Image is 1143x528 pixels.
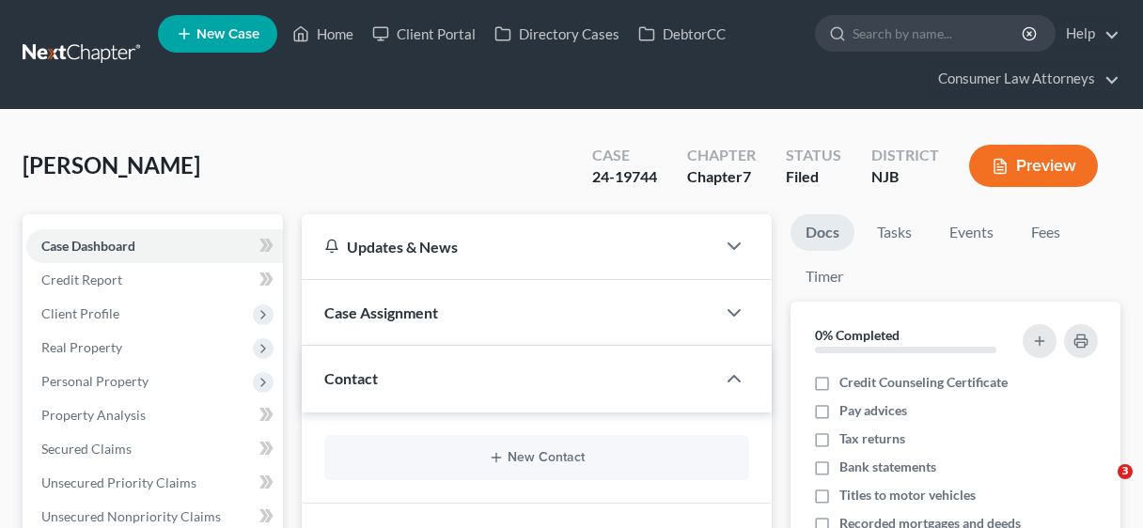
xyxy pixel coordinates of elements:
[871,145,939,166] div: District
[363,17,485,51] a: Client Portal
[871,166,939,188] div: NJB
[687,166,756,188] div: Chapter
[839,429,905,448] span: Tax returns
[26,398,283,432] a: Property Analysis
[41,441,132,457] span: Secured Claims
[26,432,283,466] a: Secured Claims
[969,145,1098,187] button: Preview
[839,486,976,505] span: Titles to motor vehicles
[1016,214,1076,251] a: Fees
[41,373,149,389] span: Personal Property
[41,474,196,490] span: Unsecured Priority Claims
[26,263,283,297] a: Credit Report
[743,167,751,185] span: 7
[26,466,283,500] a: Unsecured Priority Claims
[41,407,146,423] span: Property Analysis
[839,401,907,420] span: Pay advices
[934,214,1009,251] a: Events
[815,327,900,343] strong: 0% Completed
[791,214,854,251] a: Docs
[324,303,438,321] span: Case Assignment
[853,16,1025,51] input: Search by name...
[23,151,200,179] span: [PERSON_NAME]
[339,450,734,465] button: New Contact
[1057,17,1120,51] a: Help
[839,373,1008,392] span: Credit Counseling Certificate
[41,238,135,254] span: Case Dashboard
[324,369,378,387] span: Contact
[26,229,283,263] a: Case Dashboard
[41,272,122,287] span: Credit Report
[629,17,735,51] a: DebtorCC
[791,258,858,295] a: Timer
[786,166,841,188] div: Filed
[1118,464,1133,479] span: 3
[283,17,363,51] a: Home
[687,145,756,166] div: Chapter
[592,145,657,166] div: Case
[839,458,936,476] span: Bank statements
[41,305,119,321] span: Client Profile
[862,214,927,251] a: Tasks
[324,237,693,256] div: Updates & News
[196,27,259,41] span: New Case
[41,339,122,355] span: Real Property
[485,17,629,51] a: Directory Cases
[41,508,221,524] span: Unsecured Nonpriority Claims
[929,62,1120,96] a: Consumer Law Attorneys
[592,166,657,188] div: 24-19744
[1079,464,1124,509] iframe: Intercom live chat
[786,145,841,166] div: Status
